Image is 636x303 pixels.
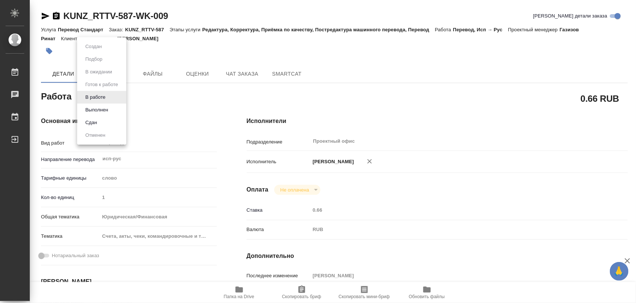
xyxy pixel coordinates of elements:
button: Готов к работе [83,81,120,89]
button: Сдан [83,119,99,127]
button: В ожидании [83,68,114,76]
button: В работе [83,93,108,101]
button: Выполнен [83,106,110,114]
button: Отменен [83,131,108,139]
button: Создан [83,42,104,51]
button: Подбор [83,55,105,63]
